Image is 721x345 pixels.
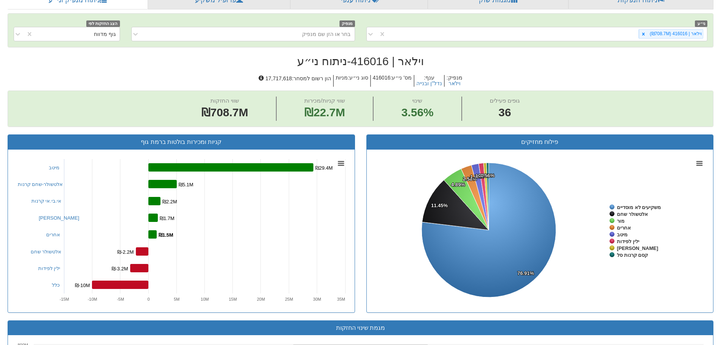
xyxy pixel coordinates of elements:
a: כלל [52,282,60,288]
a: ילין לפידות [38,265,61,271]
button: וילאר [448,81,461,86]
tspan: משקיעים לא מוסדיים [617,205,661,210]
h3: פילוח מחזיקים [372,139,708,145]
div: בחר או הזן שם מנפיק [302,30,351,38]
tspan: ₪-3.2M [112,266,128,272]
span: 36 [490,105,520,121]
span: ₪22.7M [304,106,345,119]
a: אלטשולר-שחם קרנות [18,181,63,187]
tspan: קסם קרנות סל [617,252,648,258]
tspan: 0.69% [478,173,492,178]
span: 3.56% [401,105,433,121]
a: אלטשולר שחם [31,249,62,254]
tspan: ₪2.2M [162,199,177,205]
tspan: 2.58% [463,176,477,182]
tspan: ילין לפידות [617,239,639,244]
span: ני״ע [695,20,707,27]
h5: מס' ני״ע : 416016 [370,75,414,87]
text: 5M [174,297,179,301]
tspan: [PERSON_NAME] [617,245,658,251]
tspan: 1.16% [475,173,489,179]
h5: סוג ני״ע : מניות [333,75,370,87]
text: 25M [285,297,293,301]
tspan: אחרים [617,225,631,231]
h5: ענף : [414,75,444,87]
span: מנפיק [339,20,355,27]
div: גוף מדווח [94,30,116,38]
tspan: ₪-10M [75,283,90,288]
text: 35M [337,297,345,301]
a: אי.בי.אי קרנות [31,198,62,204]
span: שווי החזקות [210,97,239,104]
tspan: מור [617,218,624,224]
span: ₪708.7M [201,106,248,119]
button: נדל"ן ובנייה [416,81,442,86]
tspan: 4.89% [451,182,465,187]
text: 10M [201,297,209,301]
h3: קניות ומכירות בולטות ברמת גוף [14,139,349,145]
span: גופים פעילים [490,97,520,104]
tspan: ₪1.5M [159,232,173,238]
tspan: 11.45% [431,203,448,208]
text: -5M [117,297,124,301]
text: -15M [59,297,69,301]
tspan: ₪-2.2M [117,249,134,255]
text: 15M [229,297,237,301]
span: שווי קניות/מכירות [304,97,345,104]
text: 20M [257,297,265,301]
h5: הון רשום למסחר : 17,717,618 [257,75,333,87]
h3: מגמת שינוי החזקות [14,325,707,331]
div: וילאר | 416016 (₪708.7M) [648,30,703,38]
span: שינוי [412,97,422,104]
tspan: ₪5.1M [179,182,193,187]
tspan: אלטשולר שחם [617,211,648,217]
tspan: 1.76% [470,174,484,180]
tspan: 76.91% [517,270,534,276]
span: הצג החזקות לפי [86,20,120,27]
text: -10M [87,297,97,301]
tspan: ₪1.7M [160,215,174,221]
tspan: 0.56% [481,173,495,178]
text: 30M [313,297,321,301]
h5: מנפיק : [444,75,464,87]
a: מיטב [49,165,59,170]
tspan: ₪29.4M [315,165,333,171]
text: 0 [147,297,149,301]
a: אחרים [46,232,60,237]
h2: וילאר | 416016 - ניתוח ני״ע [8,55,713,67]
a: [PERSON_NAME] [39,215,79,221]
tspan: מיטב [617,232,628,237]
